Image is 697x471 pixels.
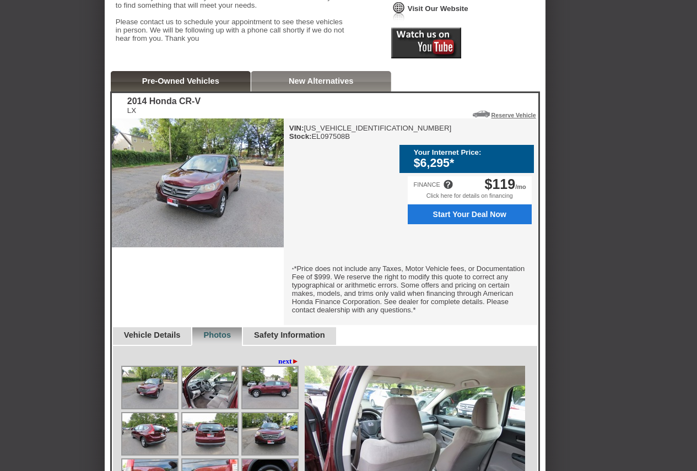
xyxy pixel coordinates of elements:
[414,210,526,219] span: Start Your Deal Now
[254,331,325,339] a: Safety Information
[391,28,461,58] img: Icon_Youtube2.png
[122,367,177,408] img: Image.aspx
[491,112,536,118] a: Reserve Vehicle
[124,331,181,339] a: Vehicle Details
[127,106,201,115] div: LX
[413,181,440,188] div: FINANCE
[203,331,231,339] a: Photos
[182,367,237,408] img: Image.aspx
[485,176,526,192] div: /mo
[391,1,407,21] img: Icon_VisitWebsite.png
[289,124,304,132] b: VIN:
[122,413,177,454] img: Image.aspx
[142,77,219,85] a: Pre-Owned Vehicles
[182,413,237,454] img: Image.aspx
[289,77,354,85] a: New Alternatives
[414,156,528,170] div: $6,295*
[289,124,452,140] div: [US_VEHICLE_IDENTIFICATION_NUMBER] EL097508B
[408,192,532,204] div: Click here for details on financing
[292,264,525,314] font: *Price does not include any Taxes, Motor Vehicle fees, or Documentation Fee of $999. We reserve t...
[485,176,516,192] span: $119
[242,367,298,408] img: Image.aspx
[242,413,298,454] img: Image.aspx
[289,132,312,140] b: Stock:
[112,118,284,247] img: 2014 Honda CR-V
[473,111,490,117] img: Icon_ReserveVehicleCar.png
[278,357,299,366] a: next►
[127,96,201,106] div: 2014 Honda CR-V
[292,357,299,365] span: ►
[408,4,468,13] a: Visit Our Website
[414,148,528,156] div: Your Internet Price:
